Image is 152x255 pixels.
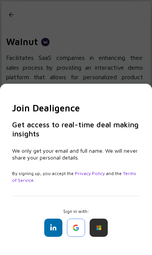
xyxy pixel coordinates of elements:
h3: Get access to real-time deal making insights [12,120,140,138]
div: By signing up, you accept the and the . [12,170,140,184]
a: Privacy Policy [75,171,105,176]
div: We only get your email and full name. We will never share your personal details. [12,147,140,161]
h2: Join Dealigence [12,102,140,114]
div: Sign in with: [44,208,108,237]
